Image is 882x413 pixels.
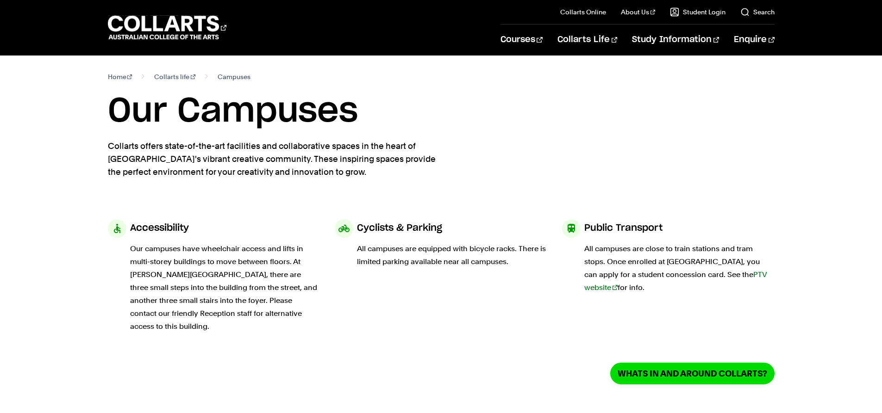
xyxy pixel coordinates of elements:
a: Search [740,7,775,17]
div: Go to homepage [108,14,226,41]
a: Enquire [734,25,774,55]
a: Whats in and around Collarts? [610,363,775,384]
h1: Our Campuses [108,91,775,132]
h3: Cyclists & Parking [357,219,442,237]
a: Collarts life [154,70,195,83]
a: Home [108,70,132,83]
p: Our campuses have wheelchair access and lifts in multi-storey buildings to move between floors. A... [130,242,320,333]
a: Student Login [670,7,726,17]
a: Collarts Life [557,25,617,55]
p: All campuses are equipped with bicycle racks. There is limited parking available near all campuses. [357,242,547,268]
p: Collarts offers state-of-the-art facilities and collaborative spaces in the heart of [GEOGRAPHIC_... [108,140,446,179]
a: Collarts Online [560,7,606,17]
a: Courses [500,25,543,55]
p: All campuses are close to train stations and tram stops. Once enrolled at [GEOGRAPHIC_DATA], you ... [584,242,775,294]
a: Study Information [632,25,719,55]
a: PTV website [584,270,767,292]
span: Campuses [218,70,250,83]
h3: Accessibility [130,219,189,237]
a: About Us [621,7,655,17]
h3: Public Transport [584,219,663,237]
